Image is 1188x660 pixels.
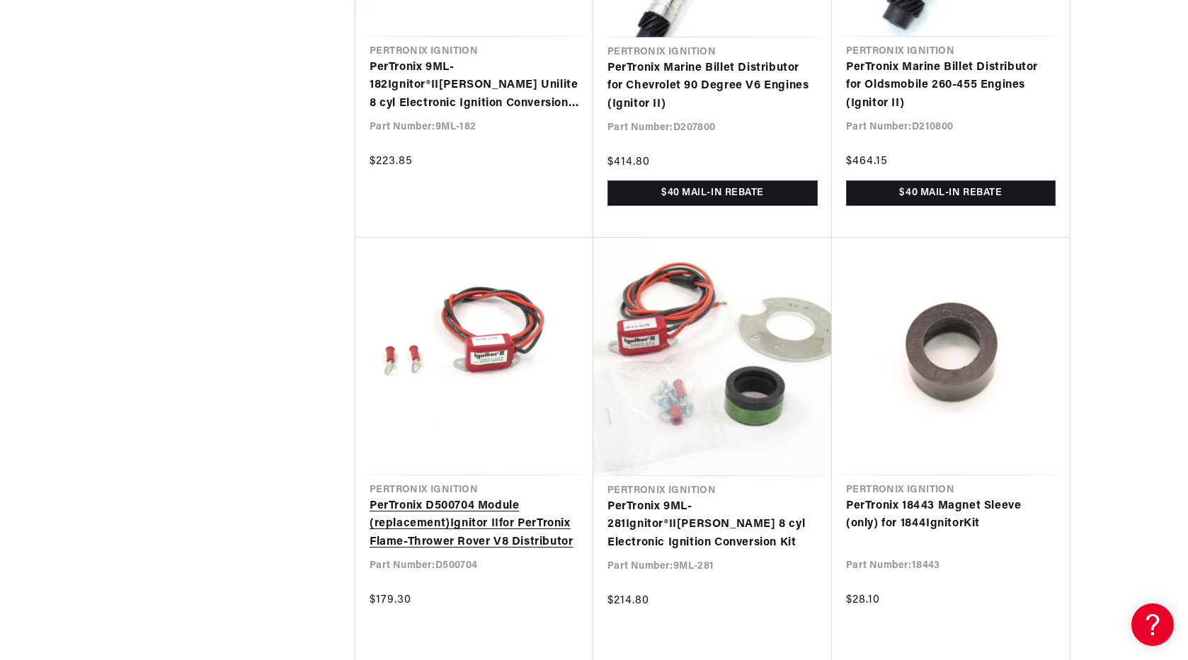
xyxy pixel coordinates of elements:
[370,497,579,552] a: PerTronix D500704 Module (replacement)Ignitor IIfor PerTronix Flame-Thrower Rover V8 Distributor
[607,498,818,552] a: PerTronix 9ML-281Ignitor®II[PERSON_NAME] 8 cyl Electronic Ignition Conversion Kit
[846,497,1056,533] a: PerTronix 18443 Magnet Sleeve (only) for 1844IgnitorKit
[607,59,818,114] a: PerTronix Marine Billet Distributor for Chevrolet 90 Degree V6 Engines (Ignitor II)
[846,59,1056,113] a: PerTronix Marine Billet Distributor for Oldsmobile 260-455 Engines (Ignitor II)
[370,59,579,113] a: PerTronix 9ML-182Ignitor®II[PERSON_NAME] Unilite 8 cyl Electronic Ignition Conversion Kit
